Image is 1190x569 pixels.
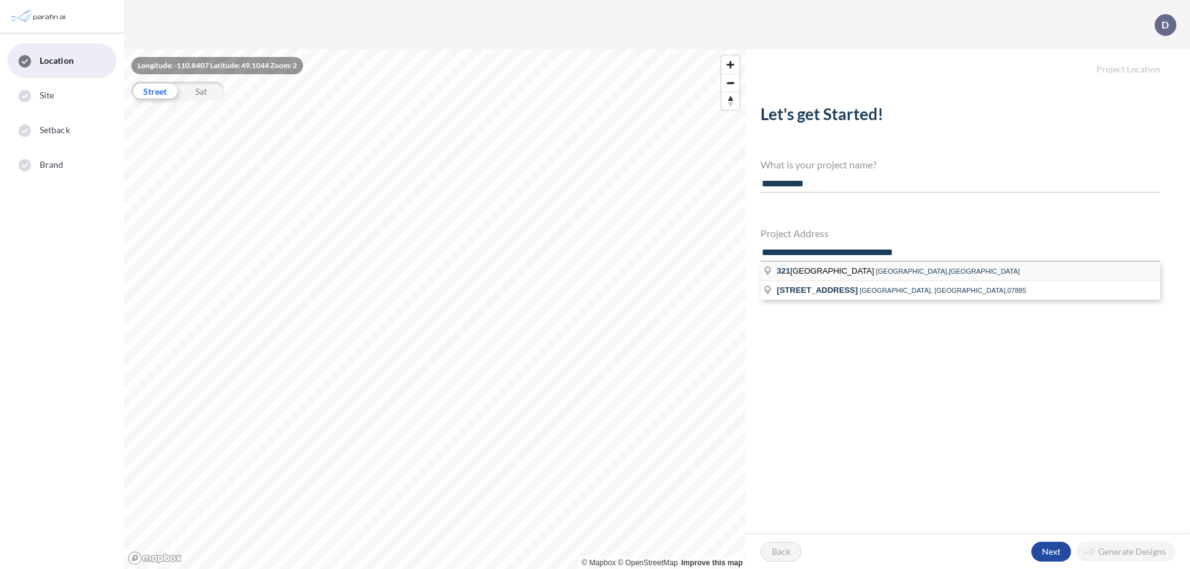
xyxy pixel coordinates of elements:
a: OpenStreetMap [618,558,678,567]
div: Street [131,82,178,100]
button: Zoom out [721,74,739,92]
span: [GEOGRAPHIC_DATA],[GEOGRAPHIC_DATA] [876,267,1020,275]
p: Next [1042,545,1060,558]
span: Setback [40,124,70,136]
a: Improve this map [681,558,743,567]
button: Next [1031,542,1071,562]
span: 321 [777,266,790,276]
canvas: Map [124,50,746,569]
span: [GEOGRAPHIC_DATA] [777,266,876,276]
span: Location [40,54,74,67]
img: Parafin [9,5,69,28]
h4: Project Address [760,227,1160,239]
button: Reset bearing to north [721,92,739,110]
a: Mapbox [582,558,616,567]
span: Brand [40,159,64,171]
div: Sat [178,82,224,100]
h4: What is your project name? [760,159,1160,170]
h2: Let's get Started! [760,105,1160,129]
span: [GEOGRAPHIC_DATA], [GEOGRAPHIC_DATA],07885 [860,287,1026,294]
span: [STREET_ADDRESS] [777,285,858,295]
h5: Project Location [746,50,1190,75]
div: Longitude: -110.8407 Latitude: 49.1044 Zoom: 2 [131,57,303,74]
a: Mapbox homepage [128,551,182,565]
span: Site [40,89,54,102]
p: D [1161,19,1169,30]
button: Zoom in [721,56,739,74]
